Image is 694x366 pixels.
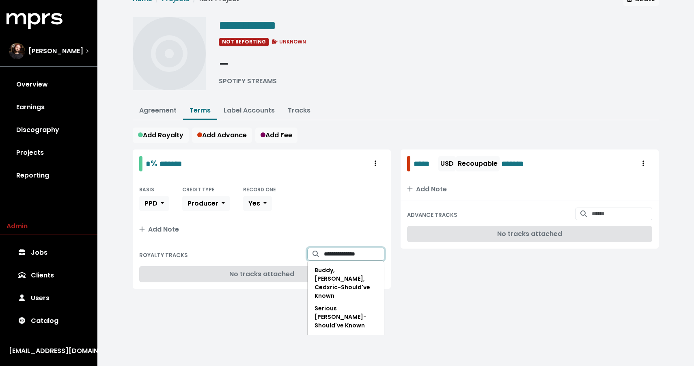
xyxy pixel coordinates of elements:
span: Edit value [414,158,437,170]
span: [PERSON_NAME]'s Excape - Should've Known [315,334,369,359]
a: Projects [6,141,91,164]
span: % [151,158,157,169]
button: Royalty administration options [634,156,652,171]
span: Add Advance [197,130,247,140]
a: Reporting [6,164,91,187]
span: Buddy, [PERSON_NAME], Cedxric - Should've Known [315,266,370,300]
div: - [219,53,277,76]
div: SPOTIFY STREAMS [219,76,277,86]
span: Edit value [219,19,276,32]
small: BASIS [139,186,154,193]
a: Tracks [288,106,310,115]
a: Clients [6,264,91,287]
button: Yes [243,196,272,211]
span: Serious [PERSON_NAME] - Should've Known [315,304,366,329]
a: Label Accounts [224,106,275,115]
button: PPD [139,196,169,211]
small: RECORD ONE [243,186,276,193]
span: Edit value [146,160,151,168]
a: Users [6,287,91,310]
button: Add Note [133,218,391,241]
span: Add Royalty [138,130,183,140]
img: The selected account / producer [9,43,25,59]
button: Serious [PERSON_NAME]-Should've Known [308,302,384,332]
span: PPD [144,199,157,208]
input: Search for tracks by title and link them to this royalty [324,248,384,260]
span: Yes [248,199,260,208]
a: mprs logo [6,16,63,25]
span: Recoupable [458,159,498,168]
small: ADVANCE TRACKS [407,211,457,219]
small: CREDIT TYPE [182,186,215,193]
button: Buddy, [PERSON_NAME], Cedxric-Should've Known [308,264,384,302]
a: Discography [6,119,91,141]
div: [EMAIL_ADDRESS][DOMAIN_NAME] [9,346,88,356]
a: Overview [6,73,91,96]
span: [PERSON_NAME] [28,46,83,56]
button: [PERSON_NAME]'s Excape-Should've Known [308,332,384,362]
span: UNKNOWN [271,38,306,45]
button: [EMAIL_ADDRESS][DOMAIN_NAME] [6,346,91,356]
button: Add Note [401,178,659,201]
span: NOT REPORTING [219,38,269,46]
a: Terms [190,106,211,115]
button: Add Royalty [133,128,189,143]
img: Album cover for this project [133,17,206,90]
button: Recoupable [456,156,500,171]
span: Edit value [159,160,182,168]
span: Add Note [139,225,179,234]
input: Search for tracks by title and link them to this advance [592,208,652,220]
a: Earnings [6,96,91,119]
span: Producer [188,199,218,208]
a: Catalog [6,310,91,332]
span: Edit value [501,158,538,170]
button: Add Fee [255,128,297,143]
span: USD [440,159,454,168]
button: Add Advance [192,128,252,143]
button: Producer [182,196,230,211]
a: Jobs [6,241,91,264]
button: USD [438,156,456,171]
a: Agreement [139,106,177,115]
span: Add Note [407,184,447,194]
span: Add Fee [261,130,292,140]
div: No tracks attached [407,226,652,242]
button: Royalty administration options [366,156,384,171]
div: No tracks attached [139,266,384,282]
small: ROYALTY TRACKS [139,251,188,259]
